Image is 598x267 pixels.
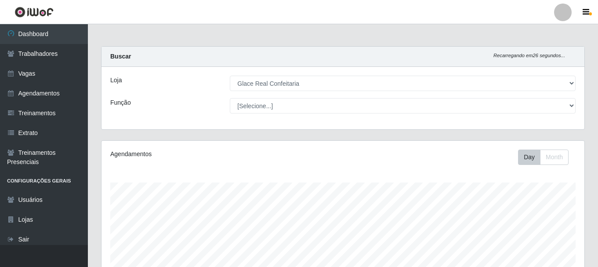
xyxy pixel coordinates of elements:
[540,150,569,165] button: Month
[110,150,297,159] div: Agendamentos
[110,53,131,60] strong: Buscar
[518,150,576,165] div: Toolbar with button groups
[518,150,540,165] button: Day
[110,98,131,107] label: Função
[14,7,54,18] img: CoreUI Logo
[110,76,122,85] label: Loja
[493,53,565,58] i: Recarregando em 26 segundos...
[518,150,569,165] div: First group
